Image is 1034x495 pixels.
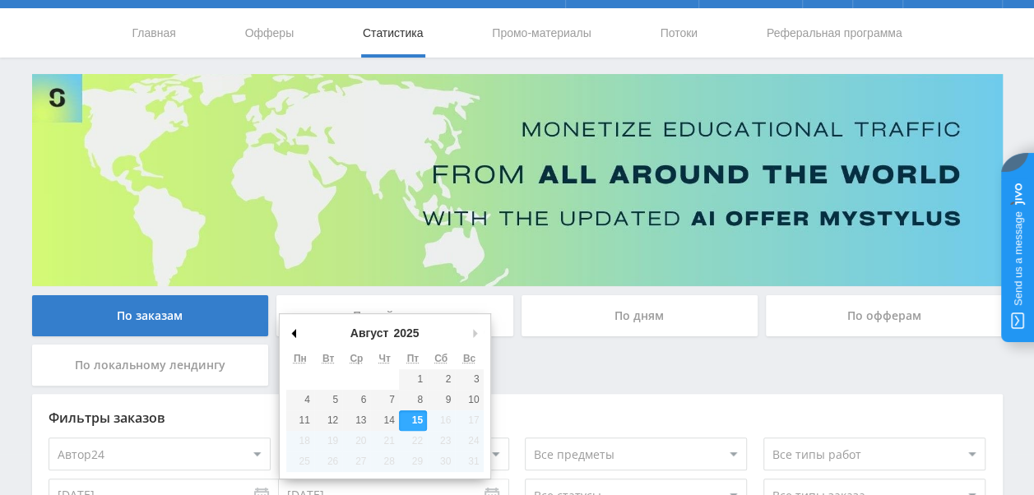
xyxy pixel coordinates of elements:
img: Banner [32,74,1003,286]
abbr: Четверг [378,353,390,364]
button: 13 [342,410,370,431]
button: 14 [370,410,398,431]
button: 2 [427,369,455,390]
div: Фильтры заказов [49,410,986,425]
button: Предыдущий месяц [286,321,303,345]
a: Потоки [658,8,699,58]
abbr: Среда [350,353,363,364]
div: По действиям [276,295,513,336]
abbr: Вторник [322,353,334,364]
abbr: Пятница [407,353,420,364]
button: 11 [286,410,314,431]
div: По дням [522,295,758,336]
button: 4 [286,390,314,410]
a: Промо-материалы [490,8,592,58]
button: 5 [314,390,342,410]
button: 8 [399,390,427,410]
div: По офферам [766,295,1003,336]
button: 15 [399,410,427,431]
button: Следующий месяц [467,321,484,345]
button: 7 [370,390,398,410]
div: По локальному лендингу [32,345,269,386]
a: Реферальная программа [765,8,904,58]
abbr: Суббота [434,353,447,364]
a: Статистика [361,8,425,58]
a: Офферы [243,8,296,58]
button: 9 [427,390,455,410]
button: 1 [399,369,427,390]
abbr: Понедельник [294,353,307,364]
button: 6 [342,390,370,410]
button: 3 [455,369,483,390]
div: По заказам [32,295,269,336]
div: Август [348,321,392,345]
abbr: Воскресенье [463,353,475,364]
a: Главная [131,8,178,58]
div: 2025 [391,321,421,345]
button: 10 [455,390,483,410]
button: 12 [314,410,342,431]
